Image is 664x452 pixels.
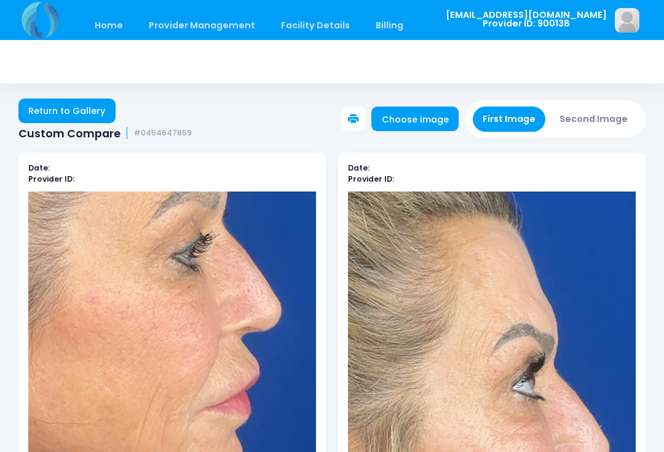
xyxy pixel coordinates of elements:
[348,174,394,184] b: Provider ID:
[28,174,74,184] b: Provider ID:
[371,107,459,131] a: Choose image
[136,11,267,40] a: Provider Management
[133,129,192,138] small: #0454647859
[473,107,546,132] button: First Image
[18,99,116,123] a: Return to Gallery
[82,11,135,40] a: Home
[615,8,639,33] img: image
[364,11,416,40] a: Billing
[550,107,638,132] button: Second Image
[446,10,607,28] span: [EMAIL_ADDRESS][DOMAIN_NAME] Provider ID: 900138
[269,11,362,40] a: Facility Details
[417,11,465,40] a: Staff
[28,163,50,173] b: Date:
[348,163,370,173] b: Date:
[18,127,121,140] span: Custom Compare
